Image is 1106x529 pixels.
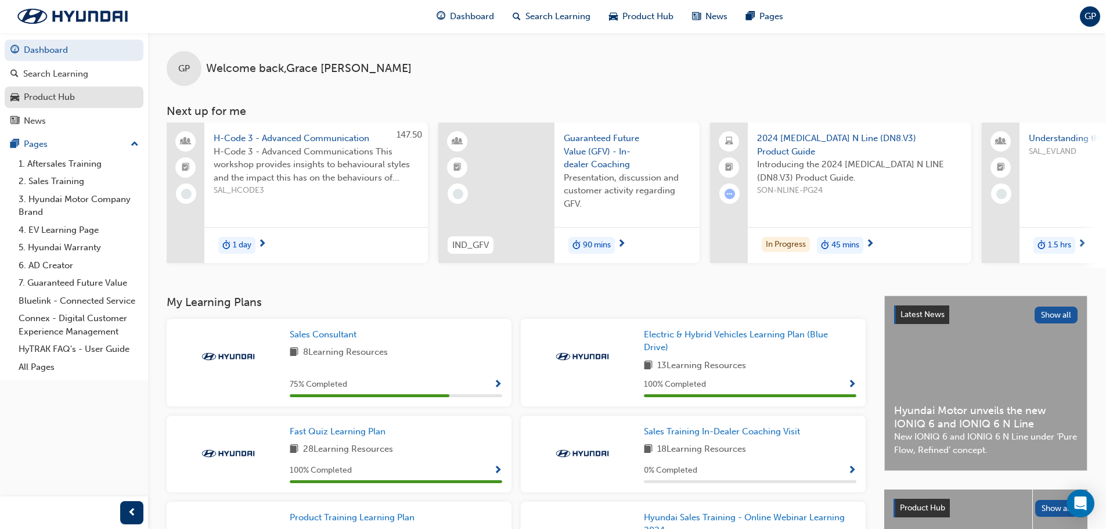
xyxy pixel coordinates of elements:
[746,9,755,24] span: pages-icon
[657,359,746,373] span: 13 Learning Resources
[821,238,829,253] span: duration-icon
[848,463,856,478] button: Show Progress
[725,160,733,175] span: booktick-icon
[564,171,690,211] span: Presentation, discussion and customer activity regarding GFV.
[214,145,419,185] span: H-Code 3 - Advanced Communications This workshop provides insights to behavioural styles and the ...
[1080,6,1100,27] button: GP
[453,134,462,149] span: learningResourceType_INSTRUCTOR_LED-icon
[550,448,614,459] img: Trak
[290,512,415,523] span: Product Training Learning Plan
[572,238,581,253] span: duration-icon
[181,189,192,199] span: learningRecordVerb_NONE-icon
[397,129,422,140] span: 147.50
[894,305,1078,324] a: Latest NewsShow all
[644,425,805,438] a: Sales Training In-Dealer Coaching Visit
[757,132,962,158] span: 2024 [MEDICAL_DATA] N Line (DN8.V3) Product Guide
[692,9,701,24] span: news-icon
[1085,10,1096,23] span: GP
[438,123,700,263] a: IND_GFVGuaranteed Future Value (GFV) - In-dealer CoachingPresentation, discussion and customer ac...
[831,239,859,252] span: 45 mins
[997,134,1005,149] span: people-icon
[848,377,856,392] button: Show Progress
[182,160,190,175] span: booktick-icon
[196,448,260,459] img: Trak
[759,10,783,23] span: Pages
[1035,307,1078,323] button: Show all
[148,105,1106,118] h3: Next up for me
[131,137,139,152] span: up-icon
[24,91,75,104] div: Product Hub
[644,426,800,437] span: Sales Training In-Dealer Coaching Visit
[757,184,962,197] span: SON-NLINE-PG24
[644,464,697,477] span: 0 % Completed
[182,134,190,149] span: people-icon
[866,239,874,250] span: next-icon
[450,10,494,23] span: Dashboard
[128,506,136,520] span: prev-icon
[644,359,653,373] span: book-icon
[997,160,1005,175] span: booktick-icon
[848,466,856,476] span: Show Progress
[5,134,143,155] button: Pages
[622,10,673,23] span: Product Hub
[705,10,727,23] span: News
[5,37,143,134] button: DashboardSearch LearningProduct HubNews
[10,45,19,56] span: guage-icon
[737,5,792,28] a: pages-iconPages
[14,239,143,257] a: 5. Hyundai Warranty
[14,274,143,292] a: 7. Guaranteed Future Value
[583,239,611,252] span: 90 mins
[14,292,143,310] a: Bluelink - Connected Service
[550,351,614,362] img: Trak
[214,132,419,145] span: H-Code 3 - Advanced Communication
[14,310,143,340] a: Connex - Digital Customer Experience Management
[23,67,88,81] div: Search Learning
[427,5,503,28] a: guage-iconDashboard
[14,172,143,190] a: 2. Sales Training
[725,134,733,149] span: laptop-icon
[493,466,502,476] span: Show Progress
[894,499,1078,517] a: Product HubShow all
[14,155,143,173] a: 1. Aftersales Training
[644,328,856,354] a: Electric & Hybrid Vehicles Learning Plan (Blue Drive)
[848,380,856,390] span: Show Progress
[178,62,190,75] span: GP
[609,9,618,24] span: car-icon
[617,239,626,250] span: next-icon
[10,116,19,127] span: news-icon
[894,430,1078,456] span: New IONIQ 6 and IONIQ 6 N Line under ‘Pure Flow, Refined’ concept.
[233,239,251,252] span: 1 day
[290,378,347,391] span: 75 % Completed
[6,4,139,28] img: Trak
[258,239,266,250] span: next-icon
[290,346,298,360] span: book-icon
[290,442,298,457] span: book-icon
[600,5,683,28] a: car-iconProduct Hub
[196,351,260,362] img: Trak
[657,442,746,457] span: 18 Learning Resources
[290,511,419,524] a: Product Training Learning Plan
[725,189,735,199] span: learningRecordVerb_ATTEMPT-icon
[683,5,737,28] a: news-iconNews
[757,158,962,184] span: Introducing the 2024 [MEDICAL_DATA] N LINE (DN8.V3) Product Guide.
[10,92,19,103] span: car-icon
[303,442,393,457] span: 28 Learning Resources
[493,463,502,478] button: Show Progress
[1067,490,1094,517] div: Open Intercom Messenger
[290,328,361,341] a: Sales Consultant
[290,425,390,438] a: Fast Quiz Learning Plan
[14,257,143,275] a: 6. AD Creator
[214,184,419,197] span: SAL_HCODE3
[14,358,143,376] a: All Pages
[303,346,388,360] span: 8 Learning Resources
[1035,500,1079,517] button: Show all
[14,221,143,239] a: 4. EV Learning Page
[14,190,143,221] a: 3. Hyundai Motor Company Brand
[290,329,356,340] span: Sales Consultant
[900,503,945,513] span: Product Hub
[644,329,828,353] span: Electric & Hybrid Vehicles Learning Plan (Blue Drive)
[1048,239,1071,252] span: 1.5 hrs
[996,189,1007,199] span: learningRecordVerb_NONE-icon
